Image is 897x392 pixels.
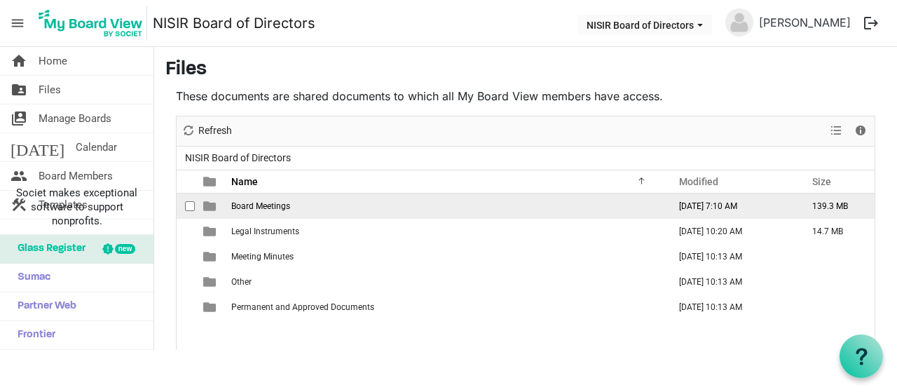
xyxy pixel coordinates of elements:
[177,269,195,295] td: checkbox
[664,269,797,295] td: June 07, 2024 10:13 AM column header Modified
[227,295,664,320] td: Permanent and Approved Documents is template cell column header Name
[679,176,718,187] span: Modified
[177,219,195,244] td: checkbox
[227,219,664,244] td: Legal Instruments is template cell column header Name
[165,58,886,82] h3: Files
[849,116,872,146] div: Details
[664,219,797,244] td: July 01, 2024 10:20 AM column header Modified
[39,47,67,75] span: Home
[664,244,797,269] td: June 07, 2024 10:13 AM column header Modified
[797,194,875,219] td: 139.3 MB is template cell column header Size
[11,104,27,133] span: switch_account
[195,244,227,269] td: is template cell column header type
[177,295,195,320] td: checkbox
[11,321,55,349] span: Frontier
[664,194,797,219] td: September 19, 2025 7:10 AM column header Modified
[797,269,875,295] td: is template cell column header Size
[797,219,875,244] td: 14.7 MB is template cell column header Size
[231,176,258,187] span: Name
[753,8,856,36] a: [PERSON_NAME]
[177,244,195,269] td: checkbox
[812,176,831,187] span: Size
[11,292,76,320] span: Partner Web
[11,47,27,75] span: home
[195,295,227,320] td: is template cell column header type
[227,194,664,219] td: Board Meetings is template cell column header Name
[11,76,27,104] span: folder_shared
[39,76,61,104] span: Files
[34,6,147,41] img: My Board View Logo
[39,162,113,190] span: Board Members
[856,8,886,38] button: logout
[231,227,299,236] span: Legal Instruments
[11,162,27,190] span: people
[725,8,753,36] img: no-profile-picture.svg
[177,116,237,146] div: Refresh
[825,116,849,146] div: View
[851,122,870,140] button: Details
[231,201,290,211] span: Board Meetings
[39,104,111,133] span: Manage Boards
[664,295,797,320] td: June 07, 2024 10:13 AM column header Modified
[76,133,117,161] span: Calendar
[115,244,135,254] div: new
[227,244,664,269] td: Meeting Minutes is template cell column header Name
[182,149,294,167] span: NISIR Board of Directors
[195,269,227,295] td: is template cell column header type
[195,219,227,244] td: is template cell column header type
[6,186,147,228] span: Societ makes exceptional software to support nonprofits.
[176,88,875,104] p: These documents are shared documents to which all My Board View members have access.
[197,122,233,140] span: Refresh
[231,252,294,262] span: Meeting Minutes
[195,194,227,219] td: is template cell column header type
[34,6,153,41] a: My Board View Logo
[11,133,64,161] span: [DATE]
[797,295,875,320] td: is template cell column header Size
[11,264,50,292] span: Sumac
[153,9,315,37] a: NISIR Board of Directors
[828,122,844,140] button: View dropdownbutton
[227,269,664,295] td: Other is template cell column header Name
[797,244,875,269] td: is template cell column header Size
[4,10,31,36] span: menu
[231,277,252,287] span: Other
[11,235,85,263] span: Glass Register
[231,302,374,312] span: Permanent and Approved Documents
[179,122,235,140] button: Refresh
[577,15,712,34] button: NISIR Board of Directors dropdownbutton
[177,194,195,219] td: checkbox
